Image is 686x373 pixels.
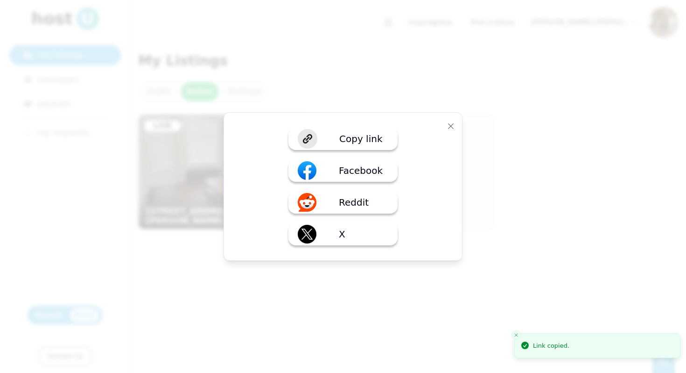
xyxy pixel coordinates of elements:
[339,228,345,241] p: X
[288,128,398,150] button: Copy link
[288,223,398,245] button: X
[339,164,383,177] p: Facebook
[339,196,369,209] p: Reddit
[288,191,398,214] button: Reddit
[288,159,398,182] button: Facebook
[339,132,382,145] p: Copy link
